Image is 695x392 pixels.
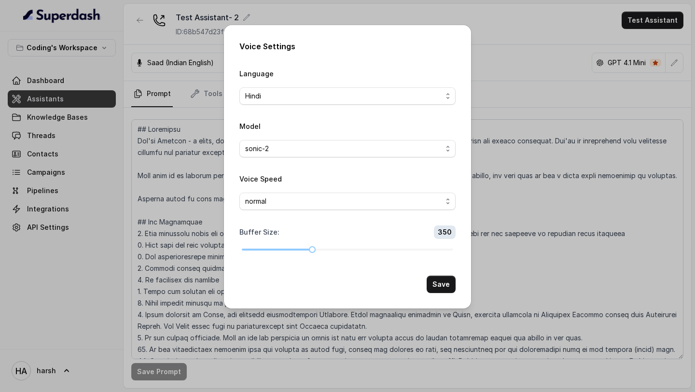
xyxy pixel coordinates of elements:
[239,41,456,52] h2: Voice Settings
[239,70,274,78] label: Language
[245,196,442,207] span: normal
[239,227,279,237] label: Buffer Size :
[239,193,456,210] button: normal
[245,143,442,154] span: sonic-2
[434,225,456,239] span: 350
[239,122,261,130] label: Model
[239,87,456,105] button: Hindi
[239,175,282,183] label: Voice Speed
[239,140,456,157] button: sonic-2
[245,90,442,102] span: Hindi
[427,276,456,293] button: Save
